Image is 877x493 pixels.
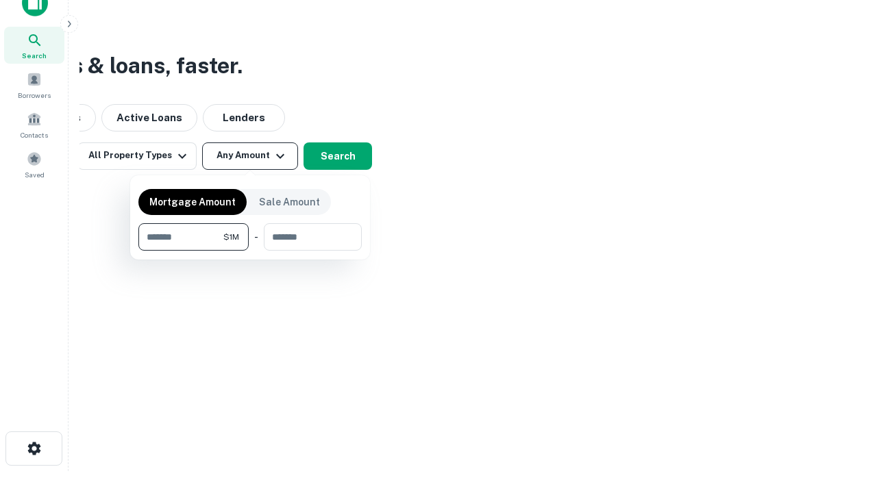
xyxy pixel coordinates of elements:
[808,383,877,449] iframe: Chat Widget
[254,223,258,251] div: -
[149,194,236,210] p: Mortgage Amount
[259,194,320,210] p: Sale Amount
[223,231,239,243] span: $1M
